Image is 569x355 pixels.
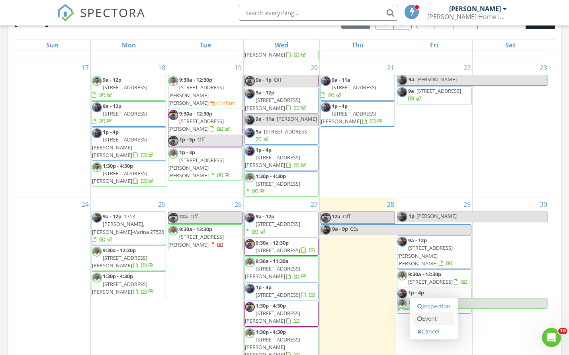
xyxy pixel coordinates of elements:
[245,239,255,249] img: jacob.jpg
[168,224,242,250] a: 9:30a - 12:30p [STREET_ADDRESS][PERSON_NAME]
[256,302,286,309] span: 1:30p - 4:30p
[245,310,300,324] span: [STREET_ADDRESS][PERSON_NAME]
[558,328,567,334] span: 10
[256,328,286,335] span: 1:30p - 4:30p
[179,76,212,83] span: 9:30a - 12:30p
[245,213,300,235] a: 9a - 12p [STREET_ADDRESS]
[256,291,300,298] span: [STREET_ADDRESS]
[14,61,91,198] td: Go to August 17, 2025
[103,102,121,110] span: 9a - 12p
[57,4,74,22] img: The Best Home Inspection Software - Spectora
[256,220,300,228] span: [STREET_ADDRESS]
[427,13,507,21] div: J.B. Simpson Home Inspection
[472,61,549,198] td: Go to August 23, 2025
[245,76,255,86] img: jacob.jpg
[92,161,166,187] a: 1:30p - 4:30p [STREET_ADDRESS][PERSON_NAME]
[256,89,274,96] span: 9a - 12p
[332,76,350,83] span: 9a - 11a
[408,298,415,308] span: 2p
[245,89,255,99] img: simpson65.jpg
[92,75,166,101] a: 9a - 12p [STREET_ADDRESS]
[103,247,136,254] span: 9:30a - 12:30p
[245,328,255,338] img: jamessquare.jpg
[92,102,147,125] a: 9a - 12p [STREET_ADDRESS]
[103,162,133,169] span: 1:30p - 4:30p
[408,212,415,222] span: 1p
[239,5,398,21] input: Search everything...
[273,39,290,51] a: Wednesday
[92,128,155,159] a: 1p - 4p [STREET_ADDRESS][PERSON_NAME][PERSON_NAME]
[397,271,407,280] img: jamessquare.jpg
[92,170,147,184] span: [STREET_ADDRESS][PERSON_NAME]
[245,36,300,58] span: [STREET_ADDRESS][PERSON_NAME][PERSON_NAME]
[198,39,213,51] a: Tuesday
[309,198,319,211] a: Go to August 27, 2025
[92,245,166,271] a: 9:30a - 12:30p [STREET_ADDRESS][PERSON_NAME]
[216,100,236,106] div: Confirm
[397,235,471,269] a: 9a - 12p [STREET_ADDRESS][PERSON_NAME][PERSON_NAME]
[397,237,407,247] img: simpson65.jpg
[256,239,315,254] a: 9:30a - 12:30p [STREET_ADDRESS]
[256,239,289,246] span: 9:30a - 12:30p
[92,213,164,243] a: 9a - 12p 1713 [PERSON_NAME], [PERSON_NAME]-Varina 27526
[244,171,319,197] a: 1:30p - 4:30p [STREET_ADDRESS]
[408,87,414,94] span: 9a
[92,127,166,161] a: 1p - 4p [STREET_ADDRESS][PERSON_NAME][PERSON_NAME]
[332,84,376,91] span: [STREET_ADDRESS]
[197,136,205,143] span: Off
[385,198,396,211] a: Go to August 28, 2025
[179,213,188,220] span: 12a
[538,198,549,211] a: Go to August 30, 2025
[103,110,147,117] span: [STREET_ADDRESS]
[332,213,340,220] span: 12a
[397,289,407,299] img: simpson65.jpg
[92,247,102,257] img: jamessquare.jpg
[245,128,255,138] img: simpson65.jpg
[92,273,102,282] img: jamessquare.jpg
[408,271,441,278] span: 9:30a - 12:30p
[542,328,561,347] iframe: Intercom live chat
[103,213,121,220] span: 9a - 12p
[244,127,319,145] a: 9a [STREET_ADDRESS]
[321,213,331,223] img: jacob.jpg
[245,28,308,58] a: [STREET_ADDRESS][PERSON_NAME][PERSON_NAME]
[413,325,454,338] a: Cancel
[413,312,454,325] a: Event
[168,110,231,132] a: 9:30a - 12:30p [STREET_ADDRESS][PERSON_NAME]
[120,39,138,51] a: Monday
[168,76,178,86] img: jamessquare.jpg
[179,110,212,117] span: 9:30a - 12:30p
[92,280,147,295] span: [STREET_ADDRESS][PERSON_NAME]
[92,162,155,184] a: 1:30p - 4:30p [STREET_ADDRESS][PERSON_NAME]
[245,154,300,169] span: [STREET_ADDRESS][PERSON_NAME]
[397,75,407,85] img: simpson65.jpg
[256,247,300,254] span: [STREET_ADDRESS]
[92,247,155,269] a: 9:30a - 12:30p [STREET_ADDRESS][PERSON_NAME]
[397,86,471,104] a: 9a [STREET_ADDRESS]
[256,284,272,291] span: 1p - 4p
[245,115,255,125] img: simpson65.jpg
[168,84,224,106] span: [STREET_ADDRESS][PERSON_NAME][PERSON_NAME]
[256,284,315,298] a: 1p - 4p [STREET_ADDRESS]
[92,212,166,245] a: 9a - 12p 1713 [PERSON_NAME], [PERSON_NAME]-Varina 27526
[408,271,468,285] a: 9:30a - 12:30p [STREET_ADDRESS]
[397,296,453,311] span: [STREET_ADDRESS][PERSON_NAME]
[168,147,242,181] a: 1p - 3p [STREET_ADDRESS][PERSON_NAME][PERSON_NAME]
[416,87,461,94] span: [STREET_ADDRESS]
[168,149,178,159] img: jamessquare.jpg
[256,173,286,180] span: 1:30p - 4:30p
[92,162,102,172] img: jamessquare.jpg
[245,96,300,111] span: [STREET_ADDRESS][PERSON_NAME]
[103,128,119,135] span: 1p - 4p
[396,61,473,198] td: Go to August 22, 2025
[245,146,308,169] a: 1p - 4p [STREET_ADDRESS][PERSON_NAME]
[416,212,457,220] span: [PERSON_NAME]
[156,198,167,211] a: Go to August 25, 2025
[190,213,198,220] span: Off
[103,76,121,83] span: 9a - 12p
[244,238,319,256] a: 9:30a - 12:30p [STREET_ADDRESS]
[538,61,549,74] a: Go to August 23, 2025
[397,87,407,97] img: simpson65.jpg
[256,128,262,135] span: 9a
[397,269,471,287] a: 9:30a - 12:30p [STREET_ADDRESS]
